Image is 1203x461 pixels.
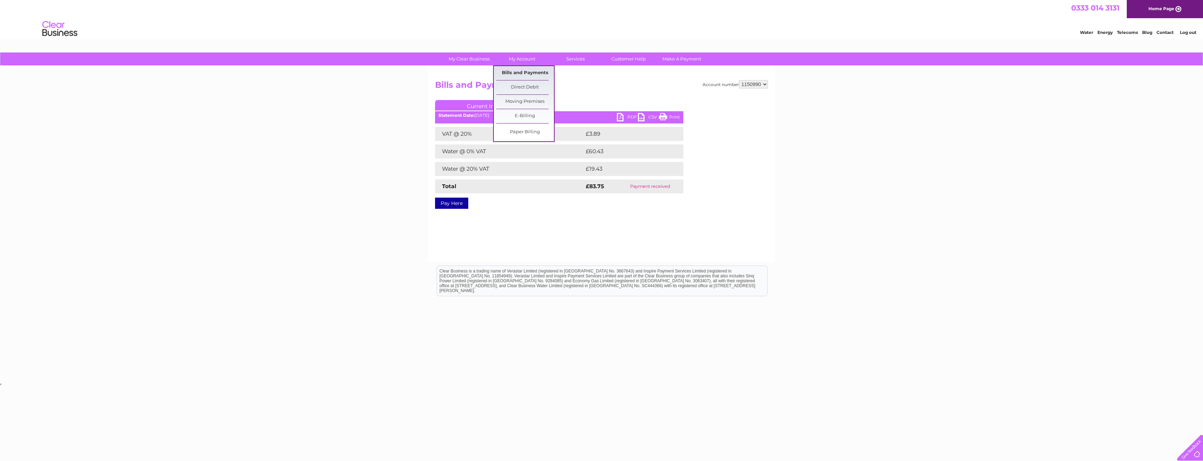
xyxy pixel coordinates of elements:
div: [DATE] [435,113,683,118]
a: Current Invoice [435,100,540,111]
div: Clear Business is a trading name of Verastar Limited (registered in [GEOGRAPHIC_DATA] No. 3667643... [437,4,767,34]
td: Water @ 20% VAT [435,162,584,176]
a: Blog [1142,30,1152,35]
a: 0333 014 3131 [1071,3,1119,12]
td: £60.43 [584,144,669,158]
td: Payment received [617,179,683,193]
a: Direct Debit [496,80,554,94]
a: Pay Here [435,198,468,209]
td: VAT @ 20% [435,127,584,141]
strong: Total [442,183,456,190]
a: Services [547,52,604,65]
b: Statement Date: [439,113,475,118]
a: Print [659,113,680,123]
a: Contact [1156,30,1174,35]
h2: Bills and Payments [435,80,768,93]
a: Bills and Payments [496,66,554,80]
td: Water @ 0% VAT [435,144,584,158]
a: Energy [1097,30,1113,35]
a: My Clear Business [440,52,498,65]
a: E-Billing [496,109,554,123]
a: Water [1080,30,1093,35]
img: logo.png [42,18,78,40]
td: £19.43 [584,162,669,176]
div: Account number [703,80,768,88]
a: Moving Premises [496,95,554,109]
a: PDF [617,113,638,123]
a: Log out [1180,30,1196,35]
td: £3.89 [584,127,667,141]
a: Make A Payment [653,52,711,65]
a: My Account [493,52,551,65]
a: Paper Billing [496,125,554,139]
a: Telecoms [1117,30,1138,35]
a: CSV [638,113,659,123]
a: Customer Help [600,52,657,65]
strong: £83.75 [586,183,604,190]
